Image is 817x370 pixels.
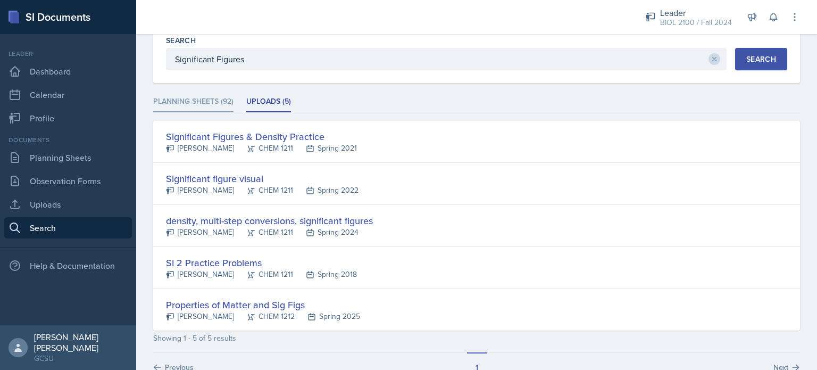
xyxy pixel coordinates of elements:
[735,48,787,70] button: Search
[166,171,359,186] div: Significant figure visual
[295,311,360,322] div: Spring 2025
[4,170,132,192] a: Observation Forms
[166,269,234,280] div: [PERSON_NAME]
[4,135,132,145] div: Documents
[166,129,357,144] div: Significant Figures & Density Practice
[4,147,132,168] a: Planning Sheets
[246,92,291,112] li: Uploads (5)
[746,55,776,63] div: Search
[4,217,132,239] a: Search
[660,17,732,28] div: BIOL 2100 / Fall 2024
[234,311,295,322] div: CHEM 1212
[166,48,727,70] input: Enter search phrase
[293,227,359,238] div: Spring 2024
[34,353,128,364] div: GCSU
[166,185,234,196] div: [PERSON_NAME]
[4,194,132,215] a: Uploads
[166,143,234,154] div: [PERSON_NAME]
[293,269,357,280] div: Spring 2018
[166,256,357,270] div: SI 2 Practice Problems
[4,84,132,105] a: Calendar
[234,269,293,280] div: CHEM 1211
[166,213,373,228] div: density, multi-step conversions, significant figures
[293,143,357,154] div: Spring 2021
[153,92,234,112] li: Planning Sheets (92)
[234,185,293,196] div: CHEM 1211
[166,298,360,312] div: Properties of Matter and Sig Figs
[293,185,359,196] div: Spring 2022
[166,311,234,322] div: [PERSON_NAME]
[234,227,293,238] div: CHEM 1211
[4,255,132,276] div: Help & Documentation
[34,332,128,353] div: [PERSON_NAME] [PERSON_NAME]
[660,6,732,19] div: Leader
[153,333,800,344] div: Showing 1 - 5 of 5 results
[234,143,293,154] div: CHEM 1211
[4,49,132,59] div: Leader
[166,35,196,46] label: Search
[4,61,132,82] a: Dashboard
[166,227,234,238] div: [PERSON_NAME]
[4,108,132,129] a: Profile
